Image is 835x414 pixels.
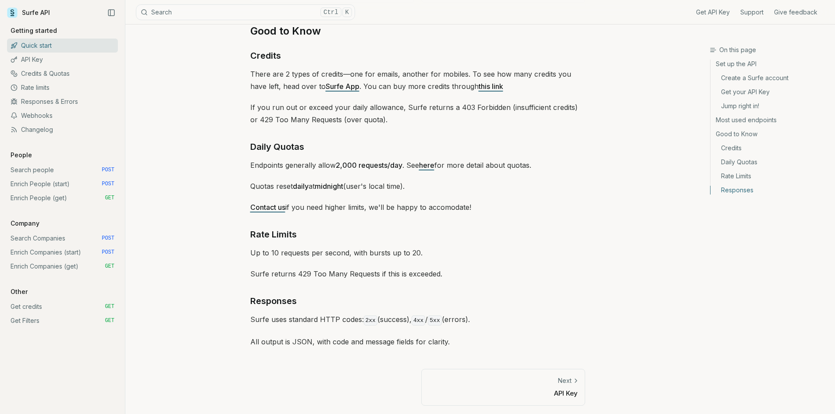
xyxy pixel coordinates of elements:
a: Search Companies POST [7,231,118,245]
h3: On this page [710,46,828,54]
button: SearchCtrlK [136,4,355,20]
a: Give feedback [774,8,817,17]
p: All output is JSON, with code and message fields for clarity. [250,336,585,348]
a: Changelog [7,123,118,137]
a: Get your API Key [711,85,828,99]
a: NextAPI Key [421,369,585,405]
p: Quotas reset at (user's local time). [250,180,585,192]
a: Credits [250,49,281,63]
button: Collapse Sidebar [105,6,118,19]
a: Set up the API [711,60,828,71]
span: GET [105,195,114,202]
a: Rate Limits [250,227,297,241]
p: if you need higher limits, we'll be happy to accomodate! [250,201,585,213]
p: There are 2 types of credits—one for emails, another for mobiles. To see how many credits you hav... [250,68,585,92]
a: API Key [7,53,118,67]
a: Surfe App [326,82,359,91]
a: Enrich Companies (get) GET [7,259,118,273]
a: Credits & Quotas [7,67,118,81]
a: Quick start [7,39,118,53]
p: Surfe returns 429 Too Many Requests if this is exceeded. [250,268,585,280]
a: Daily Quotas [711,155,828,169]
a: Search people POST [7,163,118,177]
p: Getting started [7,26,60,35]
p: API Key [429,389,578,398]
a: Create a Surfe account [711,71,828,85]
a: Surfe API [7,6,50,19]
p: Company [7,219,43,228]
kbd: K [342,7,352,17]
p: Other [7,287,31,296]
a: Responses [711,183,828,195]
a: Contact us [250,203,285,212]
a: Get Filters GET [7,314,118,328]
a: Webhooks [7,109,118,123]
span: POST [102,180,114,188]
span: GET [105,317,114,324]
a: Credits [711,141,828,155]
a: Responses & Errors [7,95,118,109]
p: Surfe uses standard HTTP codes: (success), / (errors). [250,313,585,327]
a: Enrich Companies (start) POST [7,245,118,259]
a: Get credits GET [7,300,118,314]
kbd: Ctrl [320,7,341,17]
p: Up to 10 requests per second, with bursts up to 20. [250,247,585,259]
strong: 2,000 requests/day [336,161,402,170]
p: People [7,151,36,159]
a: Most used endpoints [711,113,828,127]
a: Responses [250,294,297,308]
p: Endpoints generally allow . See for more detail about quotas. [250,159,585,171]
span: GET [105,303,114,310]
span: POST [102,249,114,256]
a: Rate limits [7,81,118,95]
a: Support [740,8,764,17]
a: here [419,161,434,170]
span: POST [102,166,114,173]
strong: midnight [315,182,343,191]
span: GET [105,263,114,270]
p: Next [558,376,572,385]
a: Good to Know [250,24,321,38]
code: 4xx [412,315,425,326]
a: Enrich People (get) GET [7,191,118,205]
strong: daily [293,182,309,191]
span: POST [102,235,114,242]
a: Enrich People (start) POST [7,177,118,191]
a: Daily Quotas [250,140,304,154]
code: 2xx [364,315,377,326]
a: Good to Know [711,127,828,141]
p: If you run out or exceed your daily allowance, Surfe returns a 403 Forbidden (insufficient credit... [250,101,585,126]
a: Jump right in! [711,99,828,113]
a: Rate Limits [711,169,828,183]
code: 5xx [428,315,441,326]
a: this link [479,82,503,91]
a: Get API Key [696,8,730,17]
